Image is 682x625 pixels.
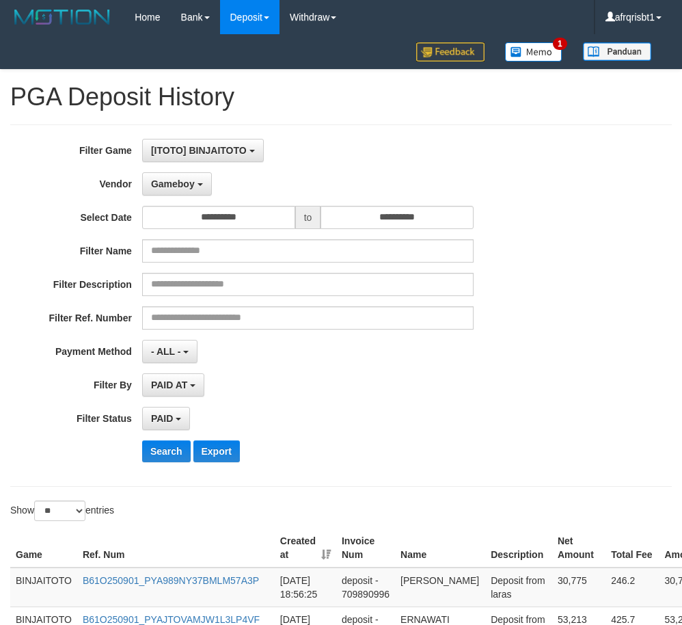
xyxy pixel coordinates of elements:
[10,501,114,521] label: Show entries
[142,373,204,397] button: PAID AT
[605,568,659,607] td: 246.2
[395,529,485,568] th: Name
[553,38,567,50] span: 1
[505,42,562,62] img: Button%20Memo.svg
[83,575,259,586] a: B61O250901_PYA989NY37BMLM57A3P
[151,145,247,156] span: [ITOTO] BINJAITOTO
[485,568,552,607] td: Deposit from laras
[275,568,336,607] td: [DATE] 18:56:25
[10,83,672,111] h1: PGA Deposit History
[151,178,195,189] span: Gameboy
[583,42,651,61] img: panduan.png
[395,568,485,607] td: [PERSON_NAME]
[552,529,605,568] th: Net Amount
[142,440,191,462] button: Search
[295,206,321,229] span: to
[142,407,190,430] button: PAID
[416,42,485,62] img: Feedback.jpg
[142,340,197,363] button: - ALL -
[77,529,275,568] th: Ref. Num
[142,139,264,162] button: [ITOTO] BINJAITOTO
[552,568,605,607] td: 30,775
[83,614,260,625] a: B61O250901_PYAJTOVAMJW1L3LP4VF
[151,346,181,357] span: - ALL -
[336,568,395,607] td: deposit - 709890996
[34,501,85,521] select: Showentries
[336,529,395,568] th: Invoice Num
[151,380,187,390] span: PAID AT
[495,34,573,69] a: 1
[275,529,336,568] th: Created at: activate to sort column ascending
[10,529,77,568] th: Game
[10,7,114,27] img: MOTION_logo.png
[193,440,240,462] button: Export
[485,529,552,568] th: Description
[142,172,212,196] button: Gameboy
[605,529,659,568] th: Total Fee
[151,413,173,424] span: PAID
